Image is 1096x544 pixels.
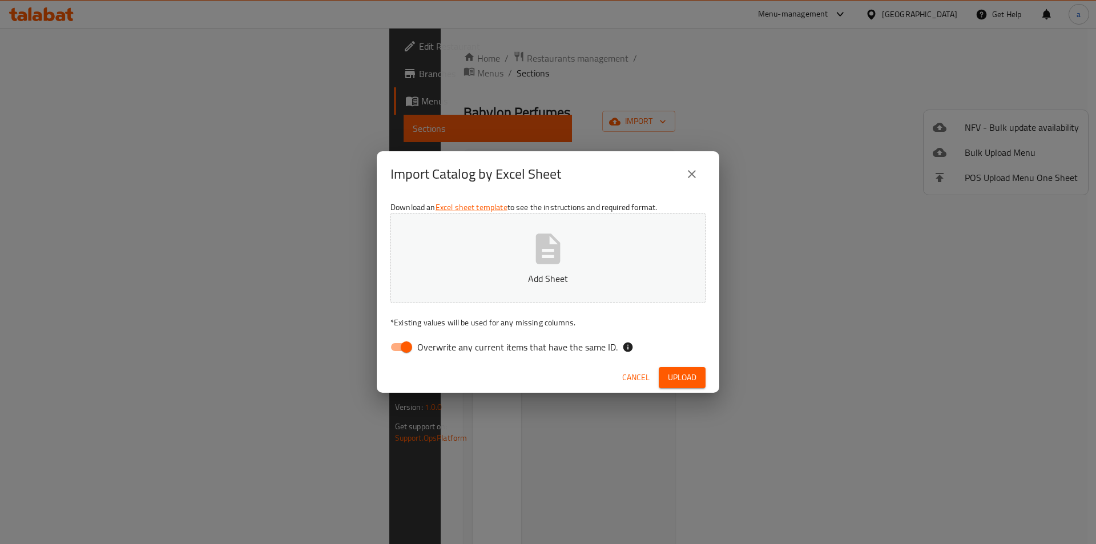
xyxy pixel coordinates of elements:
span: Overwrite any current items that have the same ID. [417,340,618,354]
button: Add Sheet [390,213,706,303]
button: Cancel [618,367,654,388]
button: Upload [659,367,706,388]
div: Download an to see the instructions and required format. [377,197,719,362]
button: close [678,160,706,188]
p: Existing values will be used for any missing columns. [390,317,706,328]
h2: Import Catalog by Excel Sheet [390,165,561,183]
svg: If the overwrite option isn't selected, then the items that match an existing ID will be ignored ... [622,341,634,353]
p: Add Sheet [408,272,688,285]
span: Cancel [622,370,650,385]
span: Upload [668,370,696,385]
a: Excel sheet template [436,200,507,215]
